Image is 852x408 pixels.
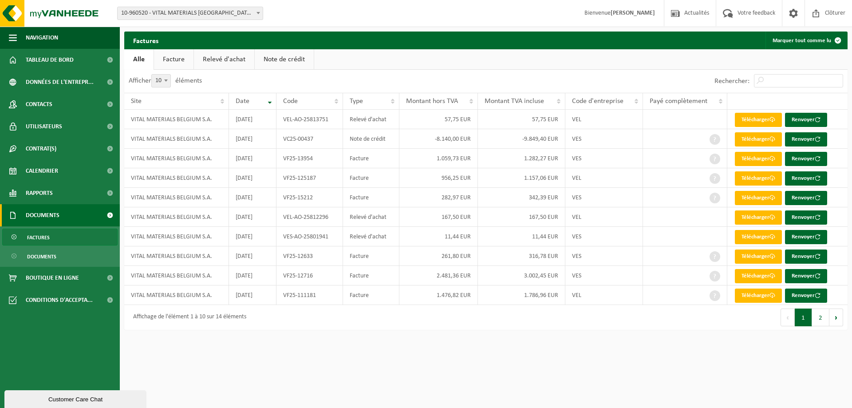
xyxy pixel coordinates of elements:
td: -9.849,40 EUR [478,129,565,149]
td: VES-AO-25801941 [276,227,343,246]
td: VITAL MATERIALS BELGIUM S.A. [124,207,229,227]
a: Télécharger [735,152,782,166]
span: Factures [27,229,50,246]
button: Renvoyer [785,289,827,303]
button: 2 [812,309,829,326]
td: 1.157,06 EUR [478,168,565,188]
td: Facture [343,188,399,207]
a: Télécharger [735,171,782,186]
label: Rechercher: [714,78,749,85]
td: Relevé d'achat [343,227,399,246]
td: [DATE] [229,149,277,168]
button: Renvoyer [785,250,827,264]
span: 10 [152,75,170,87]
a: Télécharger [735,191,782,205]
td: VEL [565,285,643,305]
button: Renvoyer [785,132,827,147]
td: 11,44 EUR [399,227,478,246]
td: VF25-12716 [276,266,343,285]
h2: Factures [124,32,167,49]
td: [DATE] [229,168,277,188]
td: VF25-111181 [276,285,343,305]
span: 10-960520 - VITAL MATERIALS BELGIUM S.A. - TILLY [117,7,263,20]
td: 342,39 EUR [478,188,565,207]
span: Tableau de bord [26,49,74,71]
td: Facture [343,285,399,305]
a: Télécharger [735,269,782,283]
label: Afficher éléments [129,77,202,84]
td: [DATE] [229,246,277,266]
a: Documents [2,248,118,265]
span: 10-960520 - VITAL MATERIALS BELGIUM S.A. - TILLY [118,7,263,20]
span: Rapports [26,182,53,204]
span: Site [131,98,142,105]
td: VF25-15212 [276,188,343,207]
button: Renvoyer [785,171,827,186]
span: Boutique en ligne [26,267,79,289]
td: VITAL MATERIALS BELGIUM S.A. [124,246,229,266]
a: Facture [154,49,193,70]
td: 57,75 EUR [399,110,478,129]
button: Marquer tout comme lu [765,32,847,49]
td: VITAL MATERIALS BELGIUM S.A. [124,188,229,207]
td: 1.059,73 EUR [399,149,478,168]
button: Next [829,309,843,326]
td: [DATE] [229,129,277,149]
td: VITAL MATERIALS BELGIUM S.A. [124,285,229,305]
td: VITAL MATERIALS BELGIUM S.A. [124,168,229,188]
button: Renvoyer [785,113,827,127]
td: 956,25 EUR [399,168,478,188]
td: 11,44 EUR [478,227,565,246]
td: 1.282,27 EUR [478,149,565,168]
button: Renvoyer [785,269,827,283]
a: Relevé d'achat [194,49,254,70]
button: Previous [781,309,795,326]
td: VEL [565,168,643,188]
td: 1.476,82 EUR [399,285,478,305]
button: Renvoyer [785,191,827,205]
td: -8.140,00 EUR [399,129,478,149]
td: VES [565,149,643,168]
td: VEL [565,207,643,227]
span: Navigation [26,27,58,49]
td: VC25-00437 [276,129,343,149]
td: 1.786,96 EUR [478,285,565,305]
td: 282,97 EUR [399,188,478,207]
a: Télécharger [735,113,782,127]
td: VF25-12633 [276,246,343,266]
td: VES [565,188,643,207]
iframe: chat widget [4,388,148,408]
button: Renvoyer [785,210,827,225]
span: Conditions d'accepta... [26,289,93,311]
td: [DATE] [229,266,277,285]
div: Affichage de l'élément 1 à 10 sur 14 éléments [129,309,246,325]
td: 57,75 EUR [478,110,565,129]
td: Facture [343,246,399,266]
td: VES [565,227,643,246]
button: 1 [795,309,812,326]
td: [DATE] [229,110,277,129]
span: Montant hors TVA [406,98,458,105]
td: [DATE] [229,188,277,207]
span: Utilisateurs [26,115,62,138]
td: VITAL MATERIALS BELGIUM S.A. [124,129,229,149]
span: Contacts [26,93,52,115]
a: Télécharger [735,230,782,244]
td: VES [565,266,643,285]
td: Note de crédit [343,129,399,149]
button: Renvoyer [785,152,827,166]
a: Factures [2,229,118,246]
td: 167,50 EUR [478,207,565,227]
span: Payé complètement [650,98,707,105]
td: [DATE] [229,207,277,227]
td: VITAL MATERIALS BELGIUM S.A. [124,266,229,285]
a: Télécharger [735,132,782,147]
a: Note de crédit [255,49,314,70]
td: 316,78 EUR [478,246,565,266]
a: Télécharger [735,210,782,225]
span: Documents [26,204,59,226]
span: Données de l'entrepr... [26,71,94,93]
button: Renvoyer [785,230,827,244]
a: Télécharger [735,250,782,264]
